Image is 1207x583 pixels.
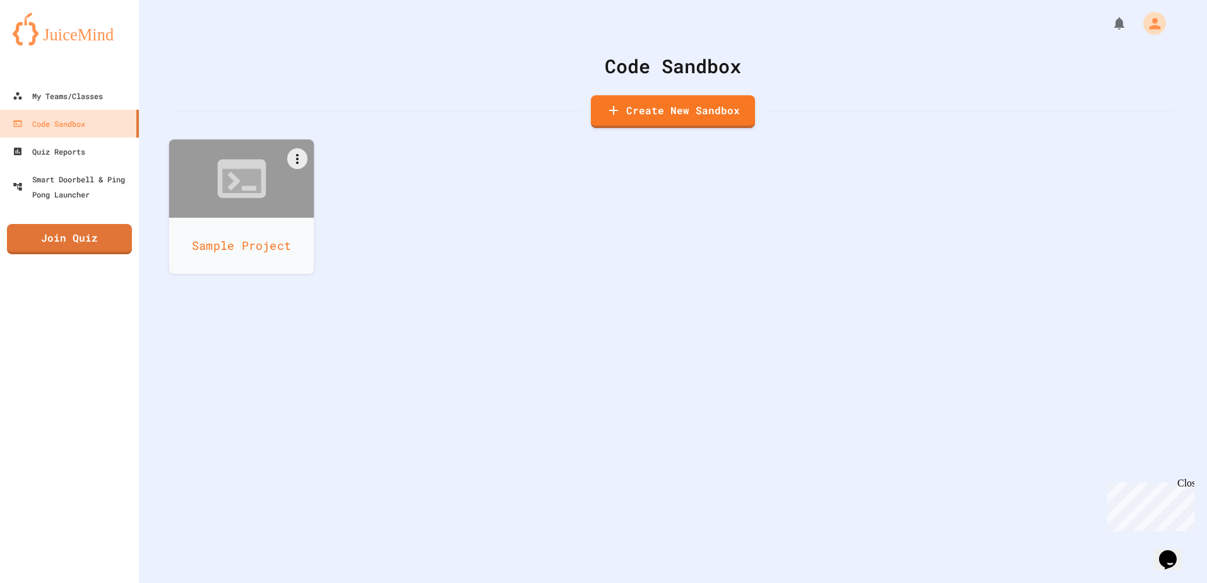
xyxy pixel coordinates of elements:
[591,95,755,128] a: Create New Sandbox
[1154,533,1194,570] iframe: chat widget
[13,144,85,159] div: Quiz Reports
[13,13,126,45] img: logo-orange.svg
[13,172,134,202] div: Smart Doorbell & Ping Pong Launcher
[5,5,87,80] div: Chat with us now!Close
[1130,9,1169,38] div: My Account
[1102,478,1194,531] iframe: chat widget
[13,116,85,131] div: Code Sandbox
[170,52,1175,80] div: Code Sandbox
[7,224,132,254] a: Join Quiz
[169,139,314,274] a: Sample Project
[1088,13,1130,34] div: My Notifications
[169,218,314,274] div: Sample Project
[13,88,103,103] div: My Teams/Classes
